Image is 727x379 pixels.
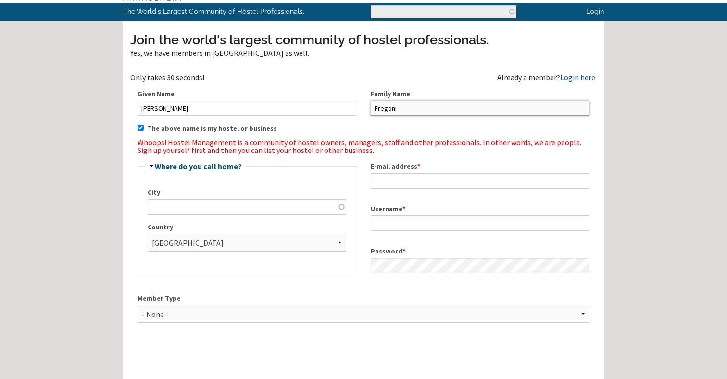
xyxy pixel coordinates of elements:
[148,222,346,232] label: Country
[148,188,346,198] label: City
[371,162,589,172] label: E-mail address
[497,74,597,81] div: Already a member?
[138,139,597,154] div: Whoops! Hostel Management is a community of hostel owners, managers, staff and other professional...
[130,74,363,81] div: Only takes 30 seconds!
[138,293,589,303] label: Member Type
[123,3,324,20] p: The World's Largest Community of Hostel Professionals.
[148,124,277,134] label: The above name is my hostel or business
[560,73,597,82] a: Login here.
[402,204,405,213] span: This field is required.
[130,31,597,49] h3: Join the world's largest community of hostel professionals.
[586,7,604,15] a: Login
[371,89,589,99] label: Family Name
[371,173,589,189] input: A valid e-mail address. All e-mails from the system will be sent to this address. The e-mail addr...
[371,246,589,256] label: Password
[155,162,242,171] a: Where do you call home?
[371,5,516,18] input: Enter the terms you wish to search for.
[371,215,589,231] input: Spaces are allowed; punctuation is not allowed except for periods, hyphens, apostrophes, and unde...
[371,204,589,214] label: Username
[402,247,405,255] span: This field is required.
[130,49,597,57] div: Yes, we have members in [GEOGRAPHIC_DATA] as well.
[138,89,356,99] label: Given Name
[417,162,420,171] span: This field is required.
